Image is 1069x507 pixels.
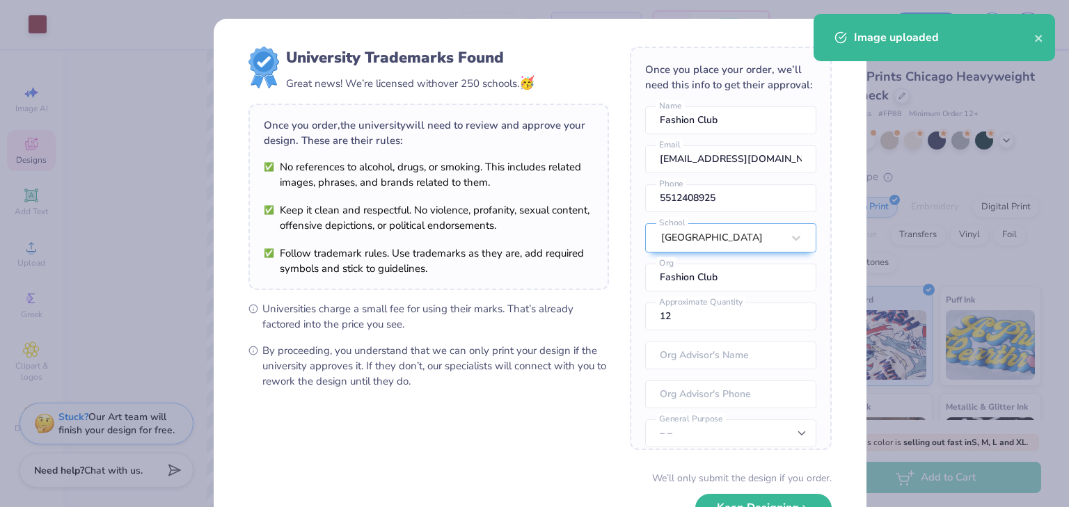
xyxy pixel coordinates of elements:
[264,159,594,190] li: No references to alcohol, drugs, or smoking. This includes related images, phrases, and brands re...
[264,118,594,148] div: Once you order, the university will need to review and approve your design. These are their rules:
[645,303,816,330] input: Approximate Quantity
[519,74,534,91] span: 🥳
[645,341,816,369] input: Org Advisor's Name
[286,74,534,92] div: Great news! We’re licensed with over 250 schools.
[262,343,609,389] span: By proceeding, you understand that we can only print your design if the university approves it. I...
[645,145,816,173] input: Email
[262,301,609,332] span: Universities charge a small fee for using their marks. That’s already factored into the price you...
[286,47,534,69] div: University Trademarks Found
[854,29,1034,46] div: Image uploaded
[645,380,816,408] input: Org Advisor's Phone
[264,202,594,233] li: Keep it clean and respectful. No violence, profanity, sexual content, offensive depictions, or po...
[645,62,816,92] div: Once you place your order, we’ll need this info to get their approval:
[264,246,594,276] li: Follow trademark rules. Use trademarks as they are, add required symbols and stick to guidelines.
[652,471,832,485] div: We’ll only submit the design if you order.
[1034,29,1044,46] button: close
[645,106,816,134] input: Name
[248,47,279,88] img: license-marks-badge.png
[645,184,816,212] input: Phone
[645,264,816,291] input: Org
